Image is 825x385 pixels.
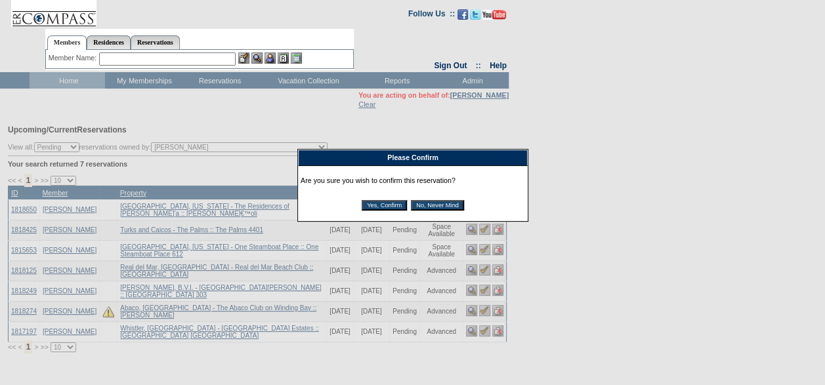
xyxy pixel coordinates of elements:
[291,52,302,64] img: b_calculator.gif
[278,52,289,64] img: Reservations
[408,8,455,24] td: Follow Us ::
[87,35,131,49] a: Residences
[457,9,468,20] img: Become our fan on Facebook
[470,13,480,21] a: Follow us on Twitter
[47,35,87,50] a: Members
[251,52,263,64] img: View
[457,13,468,21] a: Become our fan on Facebook
[490,61,507,70] a: Help
[482,13,506,21] a: Subscribe to our YouTube Channel
[264,52,276,64] img: Impersonate
[298,150,528,166] div: Please Confirm
[301,169,525,218] div: Are you sure you wish to confirm this reservation?
[411,200,464,211] input: No, Never Mind
[238,52,249,64] img: b_edit.gif
[476,61,481,70] span: ::
[49,52,99,64] div: Member Name:
[362,200,407,211] input: Yes, Confirm
[131,35,180,49] a: Reservations
[434,61,467,70] a: Sign Out
[482,10,506,20] img: Subscribe to our YouTube Channel
[470,9,480,20] img: Follow us on Twitter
